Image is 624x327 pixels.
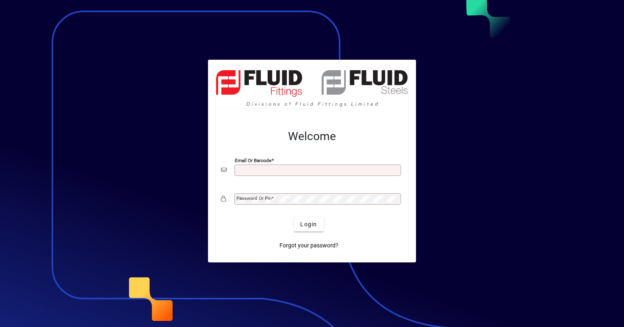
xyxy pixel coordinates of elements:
[236,195,271,201] mat-label: Password or Pin
[221,130,403,143] h2: Welcome
[276,238,342,253] a: Forgot your password?
[300,220,317,229] span: Login
[235,158,271,163] mat-label: Email or Barcode
[279,241,338,250] span: Forgot your password?
[294,217,323,232] button: Login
